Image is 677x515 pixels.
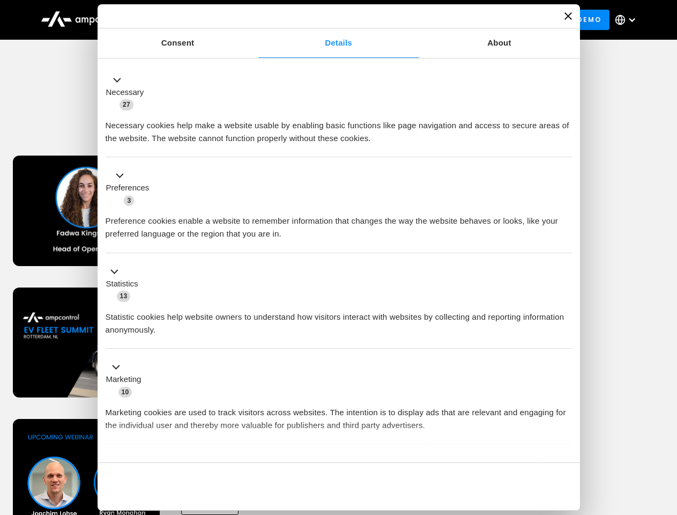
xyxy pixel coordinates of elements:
span: 10 [118,387,132,398]
button: Okay [418,471,571,502]
a: Details [258,28,419,58]
label: Preferences [106,182,150,194]
span: 13 [117,291,131,301]
a: Consent [98,28,258,58]
h1: Upcoming Webinars [13,108,665,134]
div: Necessary cookies help make a website usable by enabling basic functions like page navigation and... [106,111,572,145]
div: Marketing cookies are used to track visitors across websites. The intention is to display ads tha... [106,398,572,432]
button: Necessary (27) [106,73,151,111]
div: Preference cookies enable a website to remember information that changes the way the website beha... [106,207,572,240]
button: Marketing (10) [106,361,148,399]
label: Marketing [106,373,142,386]
div: Statistic cookies help website owners to understand how visitors interact with websites by collec... [106,303,572,336]
button: Close banner [564,12,572,20]
span: 2 [177,458,187,469]
label: Necessary [106,86,144,99]
a: About [419,28,580,58]
span: 3 [124,195,134,206]
button: Preferences (3) [106,170,156,207]
button: Unclassified (2) [106,457,194,470]
button: Statistics (13) [106,265,145,303]
span: 27 [120,99,133,110]
label: Statistics [106,278,138,290]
